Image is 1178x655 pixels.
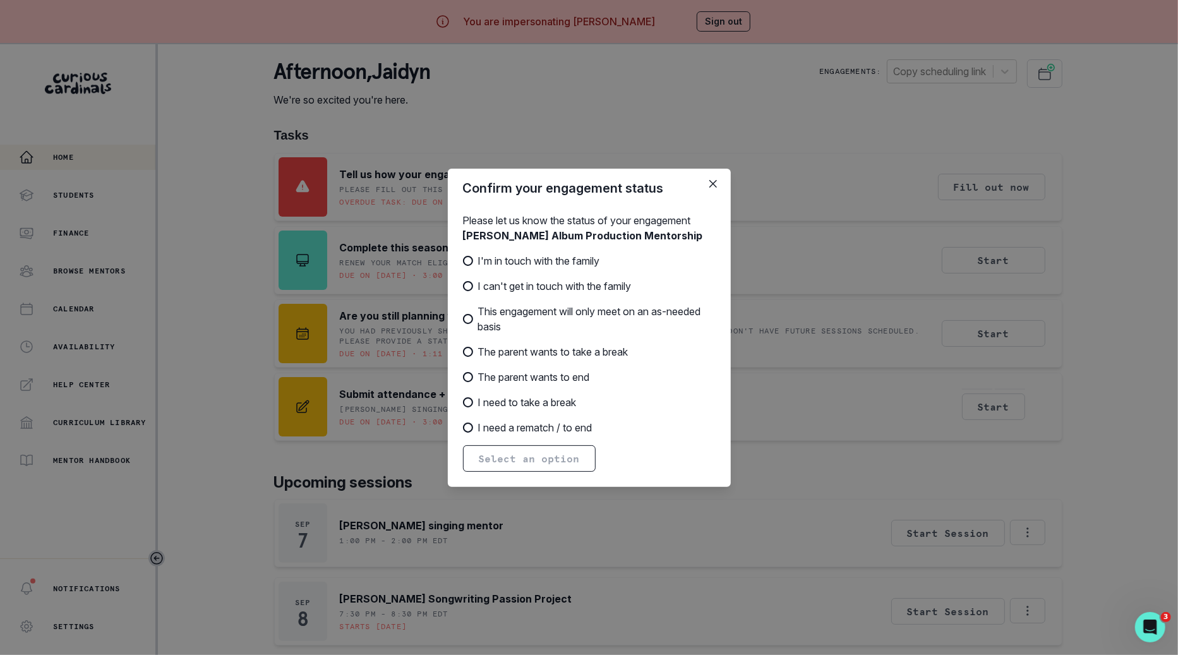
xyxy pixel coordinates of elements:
[1161,612,1171,622] span: 3
[703,174,723,194] button: Close
[478,279,632,294] span: I can't get in touch with the family
[478,370,590,385] span: The parent wants to end
[478,395,577,410] span: I need to take a break
[448,169,731,208] header: Confirm your engagement status
[463,229,703,242] b: [PERSON_NAME] Album Production Mentorship
[478,304,716,334] span: This engagement will only meet on an as-needed basis
[1135,612,1165,642] iframe: Intercom live chat
[463,213,716,243] p: Please let us know the status of your engagement
[463,445,596,472] button: Select an option
[478,344,628,359] span: The parent wants to take a break
[478,420,592,435] span: I need a rematch / to end
[478,253,600,268] span: I'm in touch with the family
